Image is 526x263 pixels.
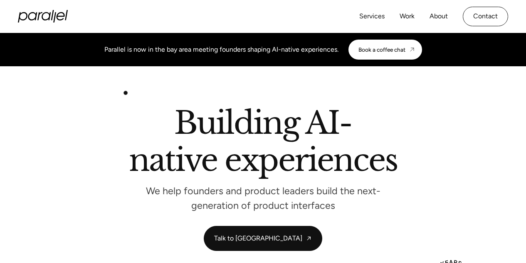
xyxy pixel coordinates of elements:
a: home [18,10,68,23]
a: Work [400,10,415,23]
a: About [430,10,448,23]
a: Services [359,10,385,23]
a: Book a coffee chat [348,40,422,60]
div: Book a coffee chat [358,46,405,53]
a: Contact [463,7,508,26]
h2: Building AI-native experiences [43,108,484,178]
p: We help founders and product leaders build the next-generation of product interfaces [138,188,388,209]
img: CTA arrow image [409,46,415,53]
div: Parallel is now in the bay area meeting founders shaping AI-native experiences. [104,45,338,55]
